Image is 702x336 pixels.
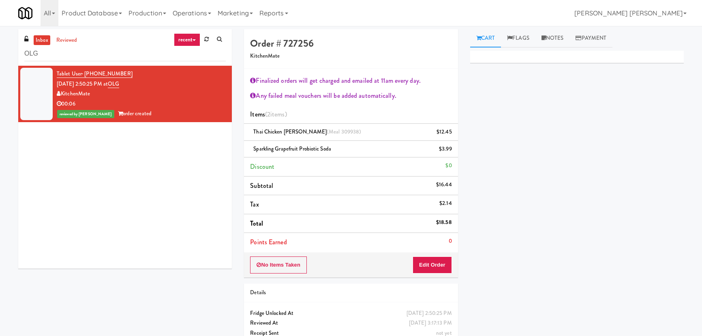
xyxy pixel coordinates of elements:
[250,181,273,190] span: Subtotal
[250,288,452,298] div: Details
[535,29,570,47] a: Notes
[34,35,50,45] a: inbox
[445,161,452,171] div: $0
[250,90,452,102] div: Any failed meal vouchers will be added automatically.
[439,198,452,209] div: $2.14
[250,75,452,87] div: Finalized orders will get charged and emailed at 11am every day.
[253,128,361,136] span: Thai Chicken [PERSON_NAME]
[250,237,287,247] span: Points Earned
[250,318,452,328] div: Reviewed At
[250,162,274,171] span: Discount
[327,128,361,136] span: (Meal 309938)
[18,6,32,20] img: Micromart
[270,110,285,119] ng-pluralize: items
[108,80,119,88] a: OLG
[250,110,287,119] span: Items
[409,318,452,328] div: [DATE] 3:17:13 PM
[250,219,263,228] span: Total
[569,29,612,47] a: Payment
[437,127,452,137] div: $12.45
[501,29,535,47] a: Flags
[57,70,133,78] a: Tablet User· [PHONE_NUMBER]
[413,256,452,274] button: Edit Order
[250,256,307,274] button: No Items Taken
[250,308,452,319] div: Fridge Unlocked At
[265,110,287,119] span: (2 )
[174,33,201,46] a: recent
[250,38,452,49] h4: Order # 727256
[436,180,452,190] div: $16.44
[449,236,452,246] div: 0
[57,89,226,99] div: KitchenMate
[82,70,133,78] span: · [PHONE_NUMBER]
[57,80,108,88] span: [DATE] 2:50:25 PM at
[57,99,226,109] div: 00:06
[24,46,226,61] input: Search vision orders
[250,200,259,209] span: Tax
[54,35,79,45] a: reviewed
[407,308,452,319] div: [DATE] 2:50:25 PM
[118,110,152,117] span: order created
[253,145,331,153] span: Sparkling Grapefruit Probiotic Soda
[18,66,232,122] li: Tablet User· [PHONE_NUMBER][DATE] 2:50:25 PM atOLGKitchenMate00:06reviewed by [PERSON_NAME]order ...
[57,110,114,118] span: reviewed by [PERSON_NAME]
[470,29,501,47] a: Cart
[436,218,452,228] div: $18.58
[439,144,452,154] div: $3.99
[250,53,452,59] h5: KitchenMate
